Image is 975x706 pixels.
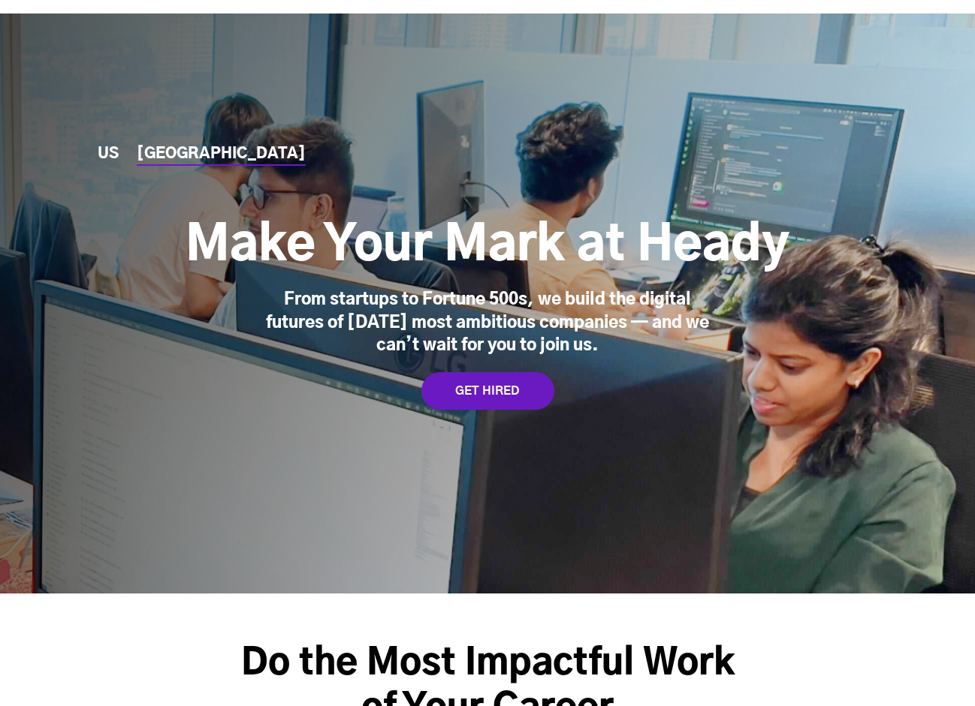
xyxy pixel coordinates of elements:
[421,372,554,410] a: GET HIRED
[137,146,306,162] a: [GEOGRAPHIC_DATA]
[186,216,789,276] h1: Make Your Mark at Heady
[98,146,119,162] a: US
[255,288,720,357] div: From startups to Fortune 500s, we build the digital futures of [DATE] most ambitious companies — ...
